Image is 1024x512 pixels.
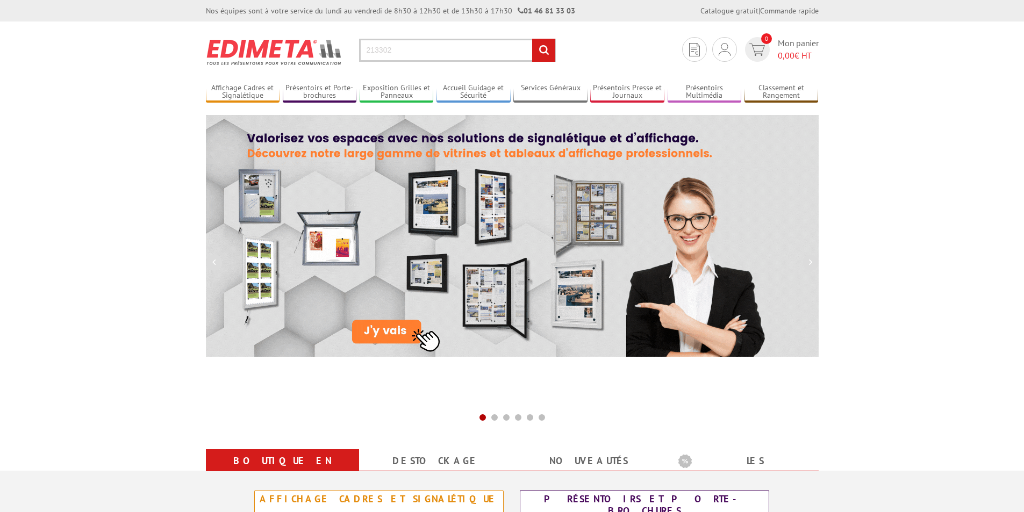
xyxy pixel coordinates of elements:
[700,6,758,16] a: Catalogue gratuit
[778,37,819,62] span: Mon panier
[760,6,819,16] a: Commande rapide
[359,39,556,62] input: Rechercher un produit ou une référence...
[689,43,700,56] img: devis rapide
[283,83,357,101] a: Présentoirs et Porte-brochures
[206,32,343,72] img: Présentoir, panneau, stand - Edimeta - PLV, affichage, mobilier bureau, entreprise
[525,451,653,471] a: nouveautés
[778,49,819,62] span: € HT
[257,493,500,505] div: Affichage Cadres et Signalétique
[744,83,819,101] a: Classement et Rangement
[742,37,819,62] a: devis rapide 0 Mon panier 0,00€ HT
[532,39,555,62] input: rechercher
[372,451,499,471] a: Destockage
[518,6,575,16] strong: 01 46 81 33 03
[678,451,813,473] b: Les promotions
[219,451,346,490] a: Boutique en ligne
[749,44,765,56] img: devis rapide
[436,83,511,101] a: Accueil Guidage et Sécurité
[206,83,280,101] a: Affichage Cadres et Signalétique
[360,83,434,101] a: Exposition Grilles et Panneaux
[590,83,664,101] a: Présentoirs Presse et Journaux
[678,451,806,490] a: Les promotions
[761,33,772,44] span: 0
[206,5,575,16] div: Nos équipes sont à votre service du lundi au vendredi de 8h30 à 12h30 et de 13h30 à 17h30
[668,83,742,101] a: Présentoirs Multimédia
[700,5,819,16] div: |
[778,50,794,61] span: 0,00
[513,83,588,101] a: Services Généraux
[719,43,731,56] img: devis rapide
